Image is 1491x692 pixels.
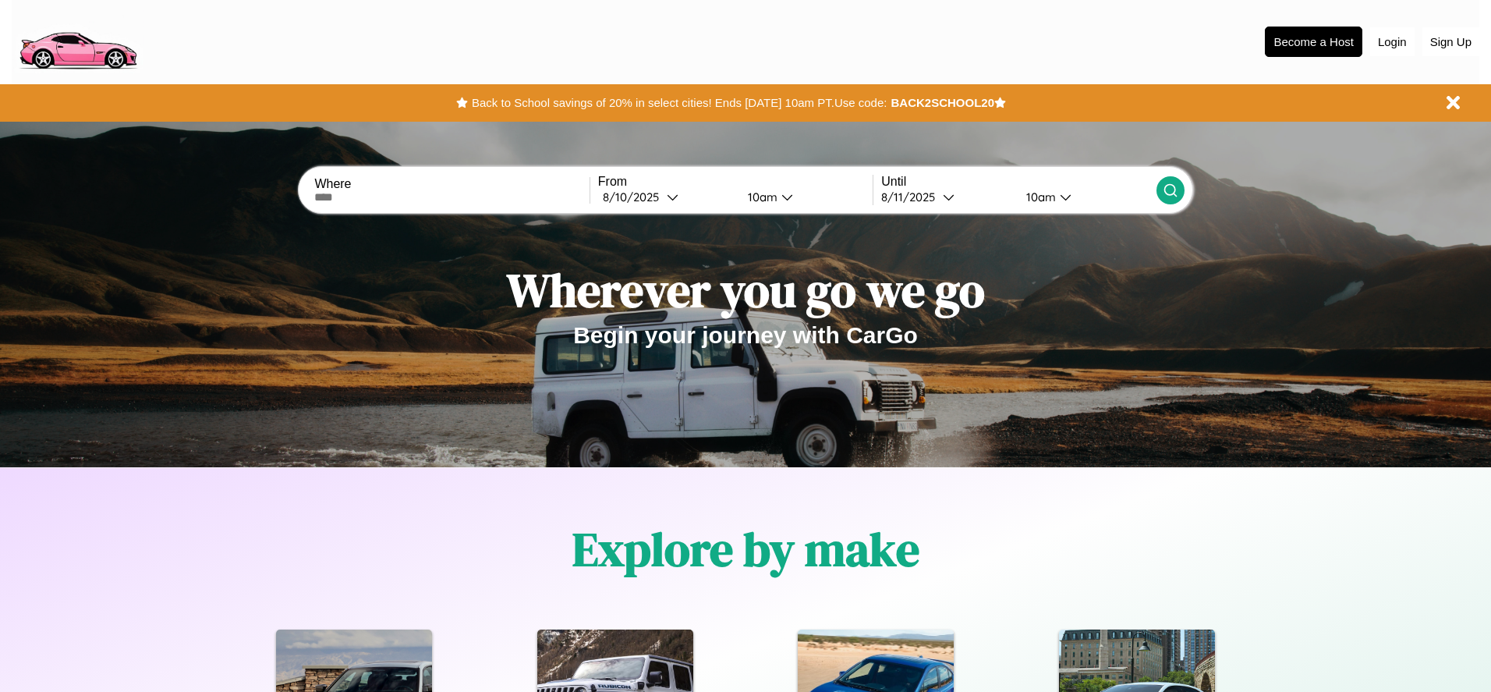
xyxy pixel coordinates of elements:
button: 8/10/2025 [598,189,735,205]
button: Become a Host [1265,27,1362,57]
div: 8 / 11 / 2025 [881,190,943,204]
button: Login [1370,27,1415,56]
b: BACK2SCHOOL20 [891,96,994,109]
button: 10am [735,189,873,205]
div: 10am [740,190,781,204]
label: Until [881,175,1156,189]
h1: Explore by make [572,517,919,581]
div: 8 / 10 / 2025 [603,190,667,204]
label: Where [314,177,589,191]
img: logo [12,8,143,73]
button: Sign Up [1422,27,1479,56]
label: From [598,175,873,189]
button: Back to School savings of 20% in select cities! Ends [DATE] 10am PT.Use code: [468,92,891,114]
div: 10am [1018,190,1060,204]
button: 10am [1014,189,1156,205]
